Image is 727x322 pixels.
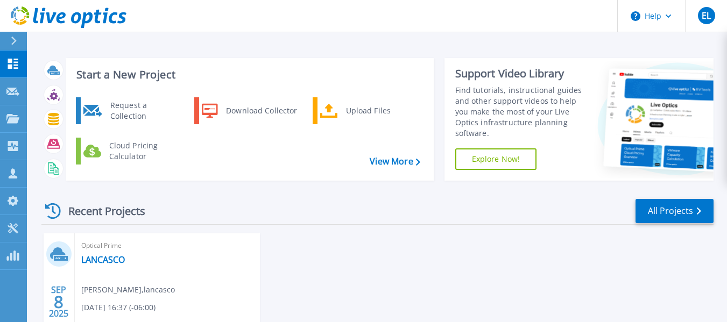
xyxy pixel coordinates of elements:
a: Download Collector [194,97,305,124]
a: View More [370,156,420,167]
div: Find tutorials, instructional guides and other support videos to help you make the most of your L... [455,85,589,139]
span: Optical Prime [81,240,253,252]
span: 8 [54,297,63,306]
div: Recent Projects [41,198,160,224]
a: Request a Collection [76,97,186,124]
a: LANCASCO [81,254,125,265]
div: Request a Collection [105,100,183,121]
span: EL [702,11,711,20]
div: Download Collector [221,100,302,121]
h3: Start a New Project [76,69,420,81]
a: Upload Files [313,97,423,124]
div: Support Video Library [455,67,589,81]
div: SEP 2025 [48,282,69,321]
a: Cloud Pricing Calculator [76,138,186,164]
div: Upload Files [341,100,420,121]
span: [DATE] 16:37 (-06:00) [81,302,156,313]
span: [PERSON_NAME] , lancasco [81,284,175,296]
a: Explore Now! [455,148,537,170]
a: All Projects [636,199,714,223]
div: Cloud Pricing Calculator [104,140,183,162]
